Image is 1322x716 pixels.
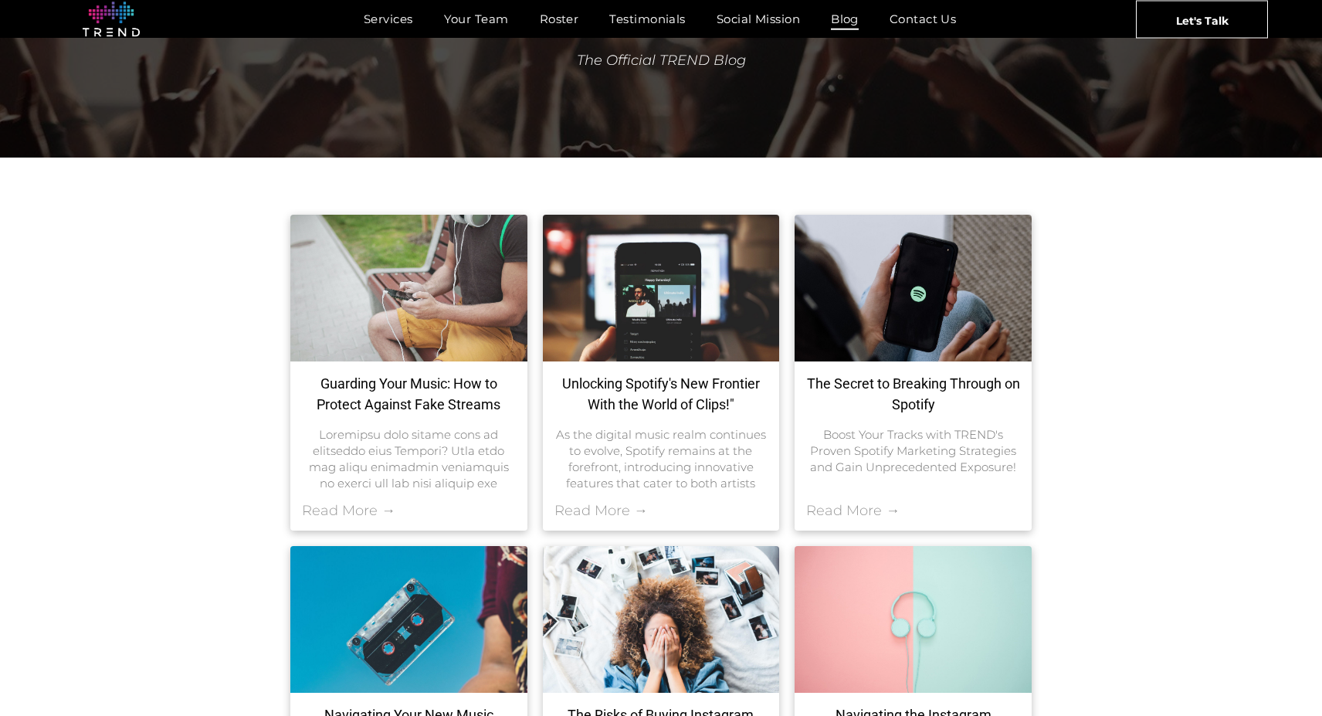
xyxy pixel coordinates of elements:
a: The Secret to Breaking Through on Spotify [806,373,1020,415]
a: Unlocking Spotify's New Frontier With the World of Clips!" [554,373,768,415]
a: Blog [815,8,874,30]
div: As the digital music realm continues to evolve, Spotify remains at the forefront, introducing inn... [554,426,768,490]
a: Roster [524,8,595,30]
img: logo [83,2,140,37]
div: Boost Your Tracks with TREND's Proven Spotify Marketing Strategies and Gain Unprecedented Exposure! [806,426,1020,475]
a: Read More → [554,502,648,519]
a: Social Mission [701,8,815,30]
a: Guarding Your Music: How to Protect Against Fake Streams [302,373,516,415]
span: Let's Talk [1176,1,1229,39]
a: Contact Us [874,8,972,30]
a: TREND's team tells you why you should not be tempted to buy fake followers [543,546,780,693]
iframe: Chat Widget [1245,642,1322,716]
a: Services [348,8,429,30]
div: The Official TREND Blog [433,50,889,71]
a: Your Team [429,8,524,30]
a: Read More → [302,502,395,519]
a: Testimonials [594,8,700,30]
div: Loremipsu dolo sitame cons ad elitseddo eius Tempori? Utla etdo mag aliqu enimadmin veniamquis no... [302,426,516,490]
a: Read More → [806,502,900,519]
